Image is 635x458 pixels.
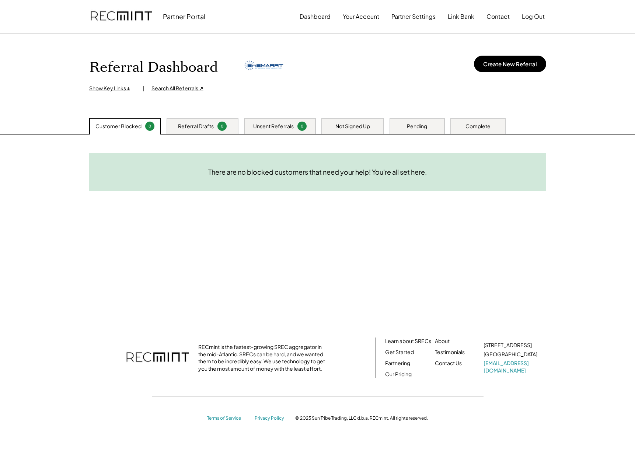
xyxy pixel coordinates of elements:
[253,123,294,130] div: Unsent Referrals
[484,351,537,358] div: [GEOGRAPHIC_DATA]
[385,349,414,356] a: Get Started
[89,85,135,92] div: Show Key Links ↓
[178,123,214,130] div: Referral Drafts
[146,123,153,129] div: 0
[335,123,370,130] div: Not Signed Up
[255,415,288,422] a: Privacy Policy
[435,360,462,367] a: Contact Us
[163,12,205,21] div: Partner Portal
[385,338,431,345] a: Learn about SRECs
[448,9,474,24] button: Link Bank
[435,338,450,345] a: About
[126,345,189,371] img: recmint-logotype%403x.png
[435,349,465,356] a: Testimonials
[207,415,248,422] a: Terms of Service
[219,123,226,129] div: 0
[299,123,306,129] div: 0
[295,415,428,421] div: © 2025 Sun Tribe Trading, LLC d.b.a. RECmint. All rights reserved.
[407,123,427,130] div: Pending
[391,9,436,24] button: Partner Settings
[343,9,379,24] button: Your Account
[244,52,284,83] img: ensmarrt-logo.png
[208,168,427,176] div: There are no blocked customers that need your help! You're all set here.
[95,123,142,130] div: Customer Blocked
[522,9,545,24] button: Log Out
[484,342,532,349] div: [STREET_ADDRESS]
[198,343,329,372] div: RECmint is the fastest-growing SREC aggregator in the mid-Atlantic. SRECs can be hard, and we wan...
[484,360,539,374] a: [EMAIL_ADDRESS][DOMAIN_NAME]
[151,85,203,92] div: Search All Referrals ↗
[486,9,510,24] button: Contact
[465,123,491,130] div: Complete
[91,4,152,29] img: recmint-logotype%403x.png
[300,9,331,24] button: Dashboard
[89,59,218,76] h1: Referral Dashboard
[474,56,546,72] button: Create New Referral
[385,371,412,378] a: Our Pricing
[385,360,410,367] a: Partnering
[143,85,144,92] div: |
